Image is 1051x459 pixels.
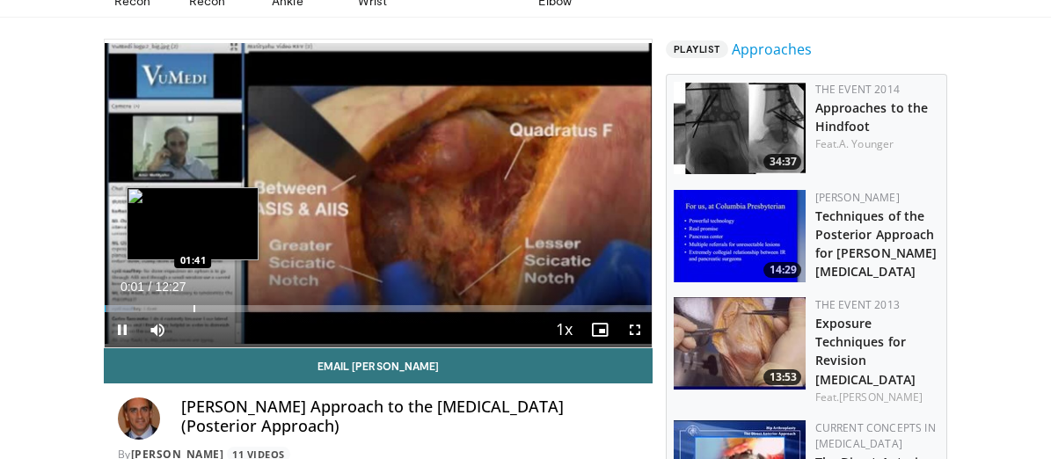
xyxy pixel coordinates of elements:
[814,82,899,97] a: The Event 2014
[763,262,801,278] span: 14:29
[814,208,937,280] a: Techniques of the Posterior Approach for [PERSON_NAME] [MEDICAL_DATA]
[181,397,639,435] h4: [PERSON_NAME] Approach to the [MEDICAL_DATA] (Posterior Approach)
[120,280,144,294] span: 0:01
[763,369,801,385] span: 13:53
[839,390,923,404] a: [PERSON_NAME]
[105,305,653,312] div: Progress Bar
[674,82,806,174] a: 34:37
[666,40,727,58] span: Playlist
[127,187,259,260] img: image.jpeg
[617,312,652,347] button: Fullscreen
[155,280,186,294] span: 12:27
[814,420,935,451] a: Current Concepts in [MEDICAL_DATA]
[814,190,899,205] a: [PERSON_NAME]
[674,297,806,390] a: 13:53
[732,39,812,60] a: Approaches
[149,280,152,294] span: /
[814,99,928,135] a: Approaches to the Hindfoot
[140,312,175,347] button: Mute
[581,312,617,347] button: Enable picture-in-picture mode
[814,315,915,387] a: Exposure Techniques for Revision [MEDICAL_DATA]
[104,348,653,383] a: Email [PERSON_NAME]
[674,297,806,390] img: 16d600b7-4875-420c-b295-1ea96c16a48f.150x105_q85_crop-smart_upscale.jpg
[814,136,939,152] div: Feat.
[674,190,806,282] img: bKdxKv0jK92UJBOH4xMDoxOjB1O8AjAz.150x105_q85_crop-smart_upscale.jpg
[118,397,160,440] img: Avatar
[546,312,581,347] button: Playback Rate
[763,154,801,170] span: 34:37
[105,40,653,347] video-js: Video Player
[839,136,894,151] a: A. Younger
[674,190,806,282] a: 14:29
[814,390,939,405] div: Feat.
[105,312,140,347] button: Pause
[674,82,806,174] img: J9XehesEoQgsycYX4xMDoxOmtxOwKG7D.150x105_q85_crop-smart_upscale.jpg
[814,297,899,312] a: The Event 2013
